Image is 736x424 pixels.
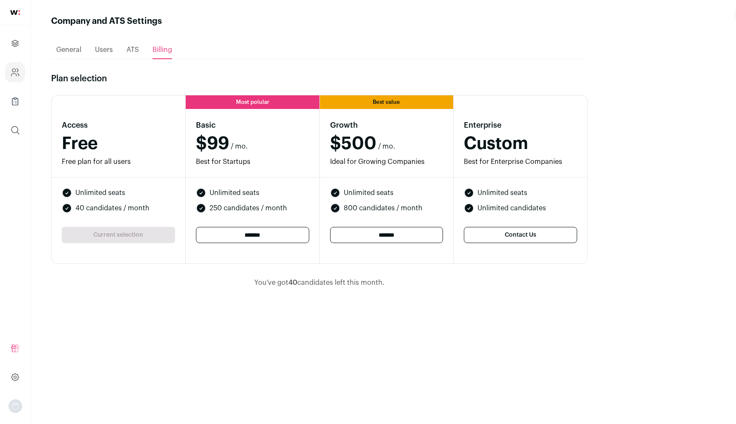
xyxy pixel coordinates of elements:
[51,278,588,288] div: You've got candidates left this month.
[320,95,454,109] div: Best value
[196,157,309,167] div: Best for Startups
[56,41,81,58] a: General
[210,203,287,213] span: 250 candidates / month
[330,157,443,167] div: Ideal for Growing Companies
[126,41,139,58] a: ATS
[62,135,98,152] span: Free
[378,141,395,152] span: / mo.
[330,136,377,152] span: $500
[196,119,309,131] h3: Basic
[464,135,528,152] span: Custom
[62,119,175,131] h3: Access
[75,188,125,198] span: Unlimited seats
[56,46,81,53] span: General
[344,188,394,198] span: Unlimited seats
[288,279,297,286] span: 40
[196,136,229,152] span: $99
[464,119,577,131] h3: Enterprise
[210,188,259,198] span: Unlimited seats
[464,227,577,243] a: Contact Us
[477,203,546,213] span: Unlimited candidates
[95,46,113,53] span: Users
[62,227,175,243] div: Current selection
[231,141,248,152] span: / mo.
[186,95,319,109] div: Most polular
[330,119,443,131] h3: Growth
[5,91,25,112] a: Company Lists
[95,41,113,58] a: Users
[152,46,172,53] span: Billing
[344,203,423,213] span: 800 candidates / month
[51,73,588,85] h2: Plan selection
[9,399,22,413] img: nopic.png
[5,33,25,54] a: Projects
[75,203,149,213] span: 40 candidates / month
[62,157,175,167] div: Free plan for all users
[464,157,577,167] div: Best for Enterprise Companies
[51,15,162,27] h1: Company and ATS Settings
[477,188,527,198] span: Unlimited seats
[126,46,139,53] span: ATS
[5,62,25,83] a: Company and ATS Settings
[9,399,22,413] button: Open dropdown
[10,10,20,15] img: wellfound-shorthand-0d5821cbd27db2630d0214b213865d53afaa358527fdda9d0ea32b1df1b89c2c.svg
